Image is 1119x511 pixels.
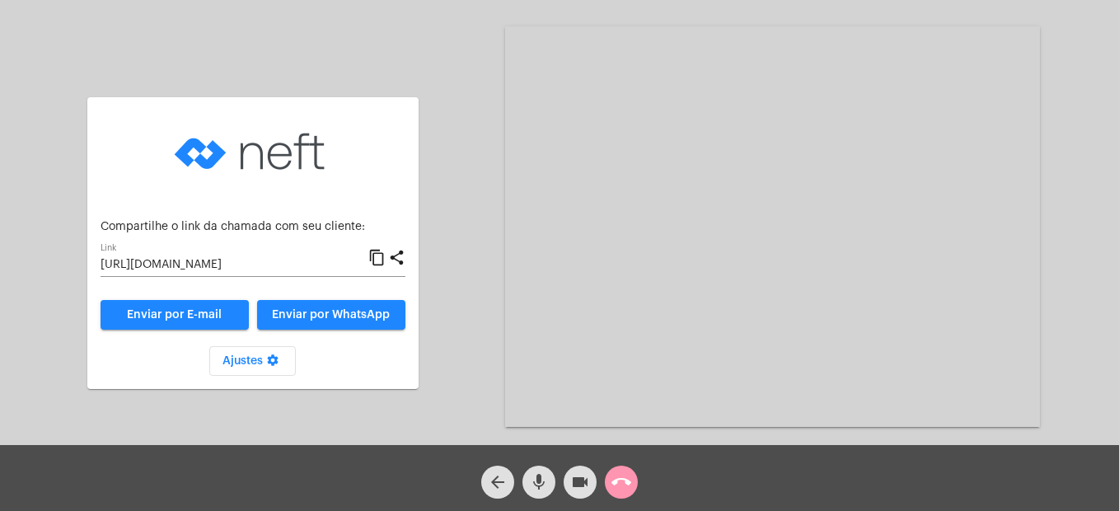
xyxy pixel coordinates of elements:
mat-icon: content_copy [368,248,386,268]
p: Compartilhe o link da chamada com seu cliente: [101,221,405,233]
a: Enviar por E-mail [101,300,249,330]
button: Ajustes [209,346,296,376]
mat-icon: videocam [570,472,590,492]
img: logo-neft-novo-2.png [171,110,335,193]
span: Enviar por WhatsApp [272,309,390,321]
mat-icon: mic [529,472,549,492]
span: Ajustes [222,355,283,367]
mat-icon: share [388,248,405,268]
span: Enviar por E-mail [127,309,222,321]
mat-icon: settings [263,354,283,373]
mat-icon: call_end [611,472,631,492]
button: Enviar por WhatsApp [257,300,405,330]
mat-icon: arrow_back [488,472,508,492]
